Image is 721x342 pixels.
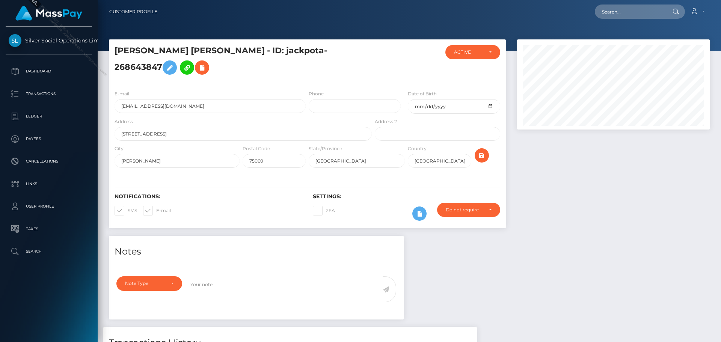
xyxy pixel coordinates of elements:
[437,203,500,217] button: Do not require
[116,276,182,291] button: Note Type
[6,175,92,193] a: Links
[6,107,92,126] a: Ledger
[309,90,324,97] label: Phone
[313,206,335,215] label: 2FA
[115,45,368,78] h5: [PERSON_NAME] [PERSON_NAME] - ID: jackpota-268643847
[243,145,270,152] label: Postal Code
[454,49,483,55] div: ACTIVE
[6,242,92,261] a: Search
[9,246,89,257] p: Search
[445,45,500,59] button: ACTIVE
[125,280,165,286] div: Note Type
[408,145,427,152] label: Country
[115,193,302,200] h6: Notifications:
[109,4,157,20] a: Customer Profile
[6,130,92,148] a: Payees
[115,145,124,152] label: City
[9,133,89,145] p: Payees
[6,197,92,216] a: User Profile
[143,206,171,215] label: E-mail
[9,156,89,167] p: Cancellations
[446,207,483,213] div: Do not require
[6,152,92,171] a: Cancellations
[15,6,82,21] img: MassPay Logo
[9,66,89,77] p: Dashboard
[6,84,92,103] a: Transactions
[375,118,397,125] label: Address 2
[9,223,89,235] p: Taxes
[6,62,92,81] a: Dashboard
[6,37,92,44] span: Silver Social Operations Limited
[9,201,89,212] p: User Profile
[6,220,92,238] a: Taxes
[115,118,133,125] label: Address
[309,145,342,152] label: State/Province
[115,90,129,97] label: E-mail
[595,5,665,19] input: Search...
[9,34,21,47] img: Silver Social Operations Limited
[9,88,89,99] p: Transactions
[9,111,89,122] p: Ledger
[313,193,500,200] h6: Settings:
[115,245,398,258] h4: Notes
[408,90,437,97] label: Date of Birth
[9,178,89,190] p: Links
[115,206,137,215] label: SMS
